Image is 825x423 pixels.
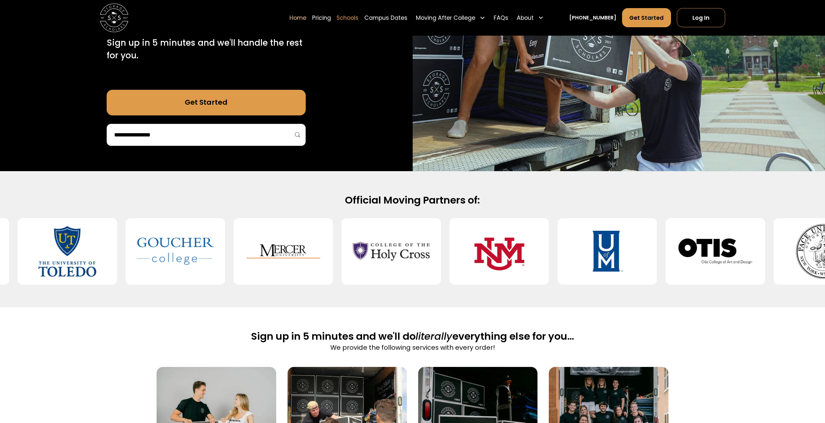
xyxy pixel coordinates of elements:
img: Otis College of Art and Design [677,224,754,279]
img: College of the Holy Cross [353,224,430,279]
img: University of Memphis [569,224,646,279]
a: FAQs [494,8,508,28]
a: Home [289,8,306,28]
div: Moving After College [416,14,475,22]
a: Get Started [107,90,306,115]
p: We provide the following services with every order! [251,343,574,353]
a: home [100,4,128,32]
img: Mercer University-Macon Campus [245,224,322,279]
span: literally [416,329,452,343]
div: About [514,8,547,28]
h2: Sign up in 5 minutes and we'll do everything else for you... [251,330,574,343]
a: Campus Dates [364,8,407,28]
p: Sign up in 5 minutes and we'll handle the rest for you. [107,36,306,62]
div: Moving After College [413,8,488,28]
div: About [517,14,534,22]
img: Goucher College [137,224,214,279]
h2: Official Moving Partners of: [185,194,640,207]
img: Storage Scholars main logo [100,4,128,32]
a: [PHONE_NUMBER] [569,14,616,21]
a: Log In [677,8,725,27]
a: Get Started [622,8,671,27]
img: University of New Mexico [461,224,538,279]
a: Schools [336,8,359,28]
a: Pricing [312,8,331,28]
img: University of Toledo [29,224,106,279]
